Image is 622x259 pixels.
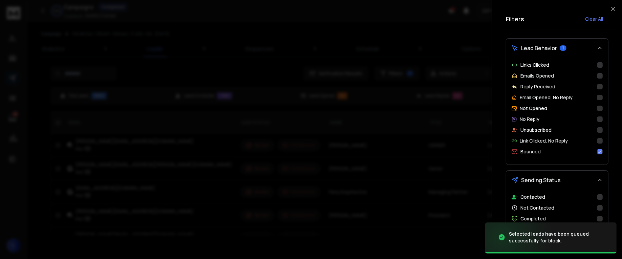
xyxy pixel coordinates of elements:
[521,44,557,52] span: Lead Behavior
[520,62,549,68] p: Links Clicked
[520,194,545,200] p: Contacted
[520,204,554,211] p: Not Contacted
[520,127,552,133] p: Unsubscribed
[520,137,568,144] p: Link Clicked, No Reply
[506,14,524,24] h2: Filters
[506,39,608,58] button: Lead Behavior1
[521,176,561,184] span: Sending Status
[520,72,554,79] p: Emails Opened
[520,94,573,101] p: Email Opened, No Reply
[506,171,608,190] button: Sending Status
[506,58,608,165] div: Lead Behavior1
[520,83,555,90] p: Reply Received
[520,116,539,123] p: No Reply
[560,45,566,51] span: 1
[520,215,546,222] p: Completed
[580,12,608,26] button: Clear All
[520,148,541,155] p: Bounced
[520,105,547,112] p: Not Opened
